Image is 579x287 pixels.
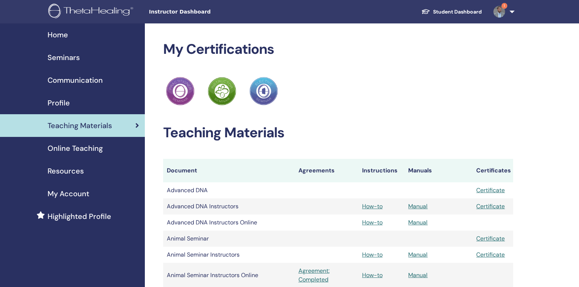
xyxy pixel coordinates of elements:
img: default.jpg [493,6,505,18]
span: Teaching Materials [48,120,112,131]
span: Highlighted Profile [48,211,111,222]
a: How-to [362,202,383,210]
span: Communication [48,75,103,86]
a: Certificate [476,251,505,258]
span: Online Teaching [48,143,103,154]
span: Home [48,29,68,40]
img: Practitioner [208,77,236,105]
td: Advanced DNA [163,182,295,198]
h2: My Certifications [163,41,513,58]
span: My Account [48,188,89,199]
a: Manual [408,271,428,279]
span: Seminars [48,52,80,63]
a: Certificate [476,186,505,194]
img: Practitioner [166,77,195,105]
img: graduation-cap-white.svg [421,8,430,15]
td: Advanced DNA Instructors [163,198,295,215]
a: Manual [408,219,428,226]
td: Animal Seminar Instructors [163,247,295,263]
h2: Teaching Materials [163,124,513,141]
a: How-to [362,271,383,279]
a: Agreement: Completed [298,266,355,284]
span: Resources [48,165,84,176]
a: Certificate [476,202,505,210]
td: Advanced DNA Instructors Online [163,215,295,231]
th: Instructions [358,159,405,182]
img: logo.png [48,4,136,20]
a: Manual [408,202,428,210]
a: How-to [362,251,383,258]
img: Practitioner [249,77,278,105]
span: Instructor Dashboard [149,8,259,16]
a: Certificate [476,235,505,242]
span: 1 [501,3,507,9]
th: Agreements [295,159,358,182]
th: Manuals [405,159,473,182]
a: Manual [408,251,428,258]
th: Certificates [473,159,513,182]
a: How-to [362,219,383,226]
a: Student Dashboard [416,5,488,19]
span: Profile [48,97,70,108]
th: Document [163,159,295,182]
td: Animal Seminar [163,231,295,247]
